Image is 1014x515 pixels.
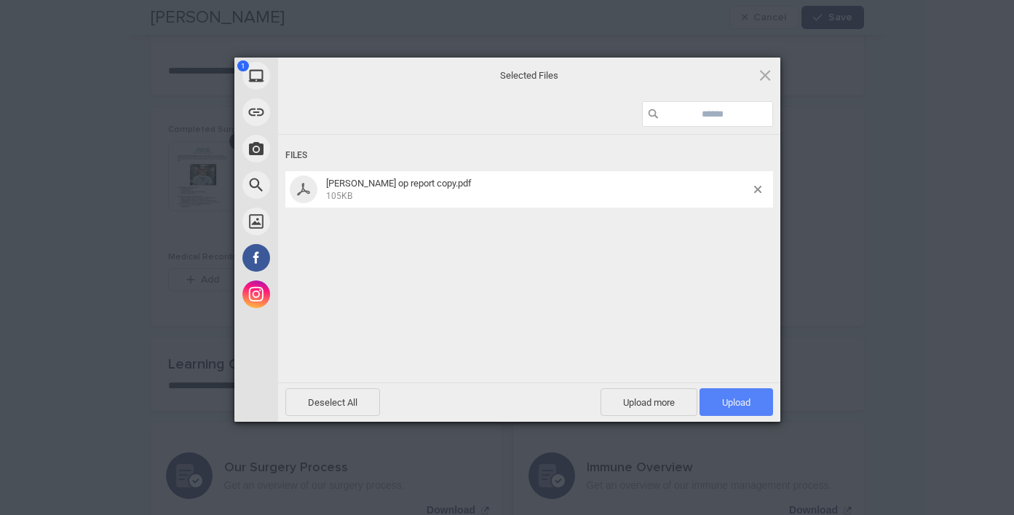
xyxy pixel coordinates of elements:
div: Facebook [234,240,409,276]
span: 1 [237,60,249,71]
div: Instagram [234,276,409,312]
span: [PERSON_NAME] op report copy.pdf [326,178,472,189]
div: Take Photo [234,130,409,167]
div: Web Search [234,167,409,203]
span: Ellis Liu op report copy.pdf [322,178,754,202]
span: Click here or hit ESC to close picker [757,67,773,83]
span: Selected Files [384,68,675,82]
div: Unsplash [234,203,409,240]
div: Link (URL) [234,94,409,130]
div: My Device [234,58,409,94]
div: Files [285,142,773,169]
span: Upload [722,397,750,408]
span: Deselect All [285,388,380,416]
span: 105KB [326,191,352,201]
span: Upload [700,388,773,416]
span: Upload more [601,388,697,416]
